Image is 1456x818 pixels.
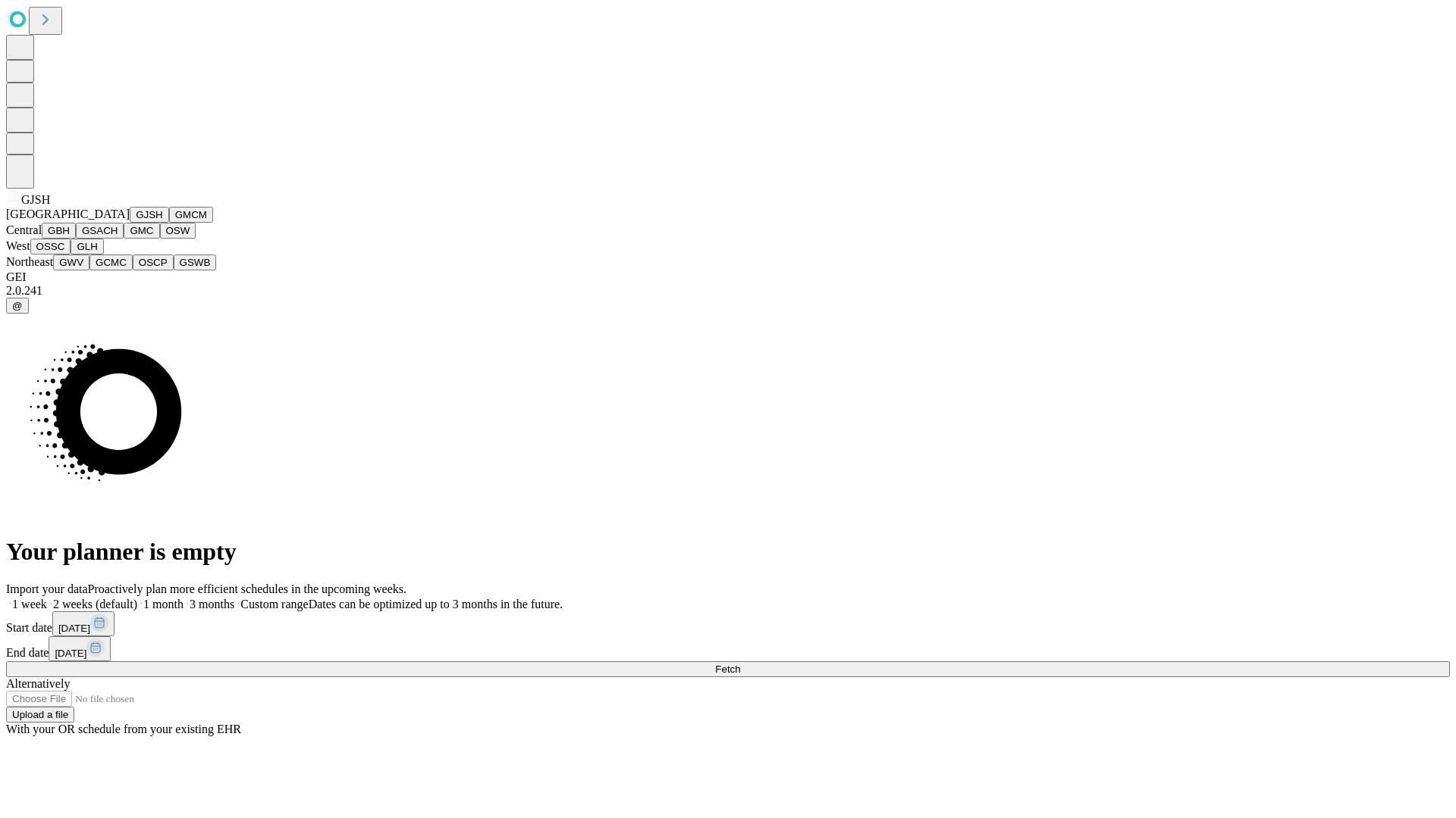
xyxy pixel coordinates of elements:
[21,193,50,206] span: GJSH
[58,623,90,634] span: [DATE]
[71,239,103,254] button: GLH
[133,254,174,270] button: OSCP
[76,223,124,239] button: GSACH
[6,723,241,735] span: With your OR schedule from your existing EHR
[12,300,23,311] span: @
[6,611,1450,636] div: Start date
[42,223,76,239] button: GBH
[30,239,71,254] button: OSSC
[53,254,89,270] button: GWV
[6,661,1450,677] button: Fetch
[309,598,563,610] span: Dates can be optimized up to 3 months in the future.
[130,207,169,223] button: GJSH
[88,582,406,595] span: Proactively plan more efficient schedules in the upcoming weeks.
[6,239,30,252] span: West
[6,707,74,723] button: Upload a file
[53,598,137,610] span: 2 weeks (default)
[6,636,1450,661] div: End date
[6,298,29,314] button: @
[6,208,130,220] span: [GEOGRAPHIC_DATA]
[169,207,213,223] button: GMCM
[6,538,1450,566] h1: Your planner is empty
[6,284,1450,298] div: 2.0.241
[6,270,1450,284] div: GEI
[6,223,42,236] span: Central
[49,636,111,661] button: [DATE]
[6,255,53,268] span: Northeast
[6,582,88,595] span: Import your data
[143,598,184,610] span: 1 month
[160,223,196,239] button: OSW
[715,663,740,675] span: Fetch
[6,677,70,690] span: Alternatively
[12,598,47,610] span: 1 week
[55,648,86,659] span: [DATE]
[124,223,159,239] button: GMC
[174,254,217,270] button: GSWB
[190,598,234,610] span: 3 months
[240,598,308,610] span: Custom range
[89,254,133,270] button: GCMC
[52,611,115,636] button: [DATE]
